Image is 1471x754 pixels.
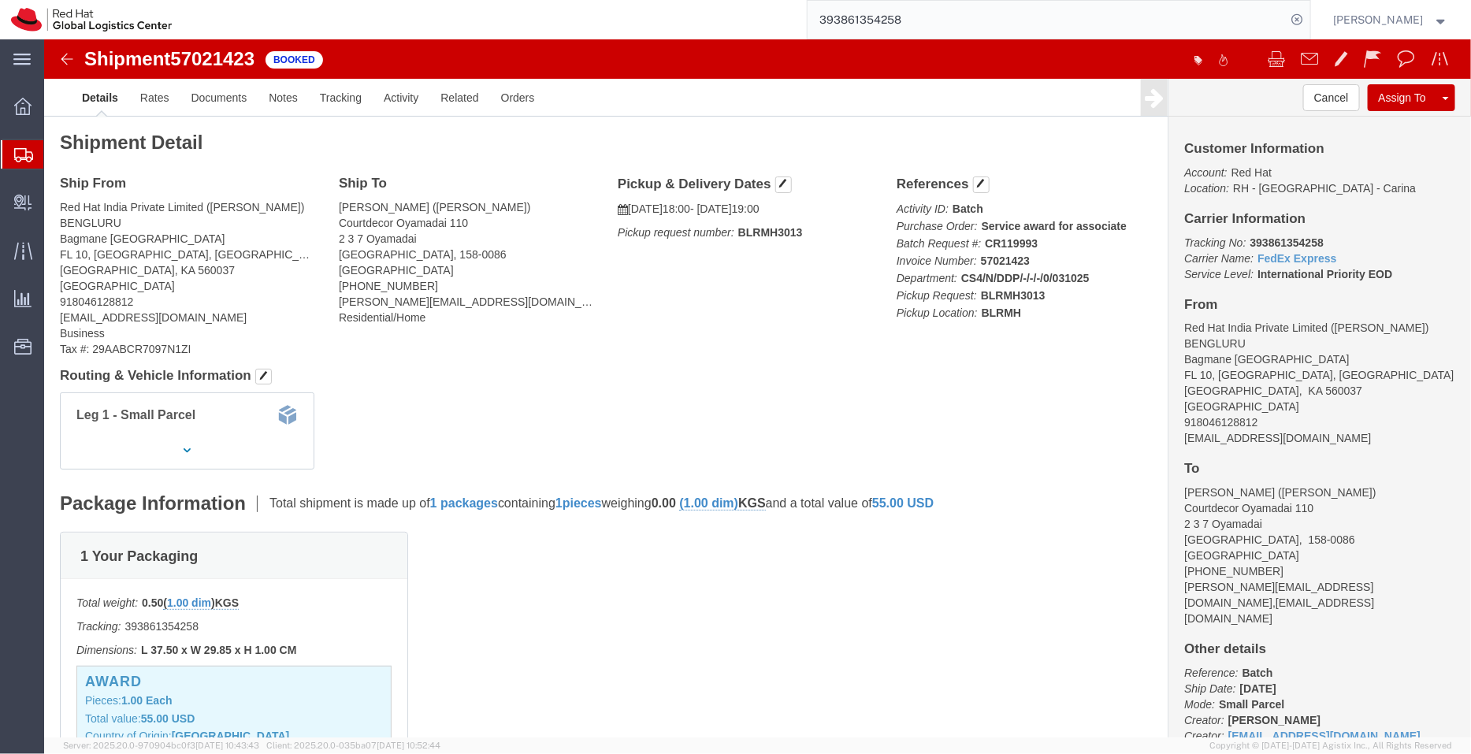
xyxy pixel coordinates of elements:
[377,741,440,750] span: [DATE] 10:52:44
[195,741,259,750] span: [DATE] 10:43:43
[44,39,1471,737] iframe: FS Legacy Container
[63,741,259,750] span: Server: 2025.20.0-970904bc0f3
[1333,10,1450,29] button: [PERSON_NAME]
[1209,739,1452,752] span: Copyright © [DATE]-[DATE] Agistix Inc., All Rights Reserved
[1334,11,1424,28] span: Pallav Sen Gupta
[11,8,172,32] img: logo
[266,741,440,750] span: Client: 2025.20.0-035ba07
[808,1,1287,39] input: Search for shipment number, reference number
